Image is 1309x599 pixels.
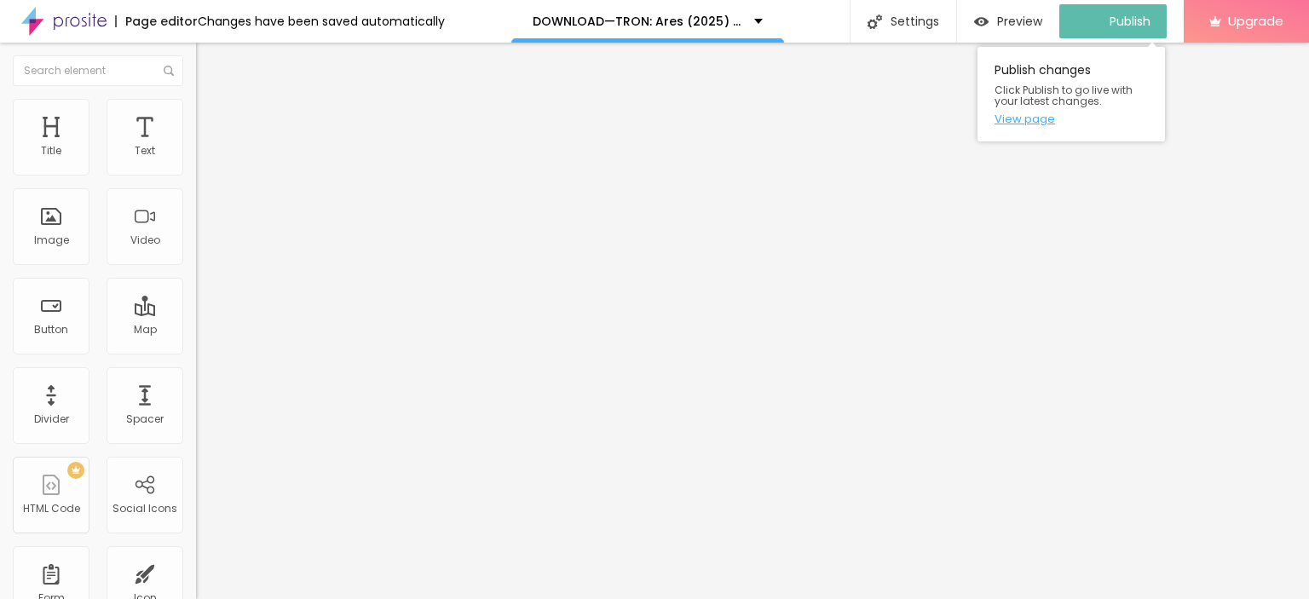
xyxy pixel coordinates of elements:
[997,14,1042,28] span: Preview
[134,324,157,336] div: Map
[112,503,177,515] div: Social Icons
[135,145,155,157] div: Text
[868,14,882,29] img: Icone
[115,15,198,27] div: Page editor
[1228,14,1283,28] span: Upgrade
[995,84,1148,107] span: Click Publish to go live with your latest changes.
[34,234,69,246] div: Image
[995,113,1148,124] a: View page
[23,503,80,515] div: HTML Code
[41,145,61,157] div: Title
[977,47,1165,141] div: Publish changes
[1059,4,1167,38] button: Publish
[957,4,1059,38] button: Preview
[34,324,68,336] div: Button
[196,43,1309,599] iframe: Editor
[533,15,741,27] p: DOWNLOAD—TRON: Ares (2025) FullMovie Free 480p / 720p / 1080p – Tamilrockers
[34,413,69,425] div: Divider
[13,55,183,86] input: Search element
[164,66,174,76] img: Icone
[974,14,989,29] img: view-1.svg
[198,15,445,27] div: Changes have been saved automatically
[1110,14,1150,28] span: Publish
[130,234,160,246] div: Video
[126,413,164,425] div: Spacer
